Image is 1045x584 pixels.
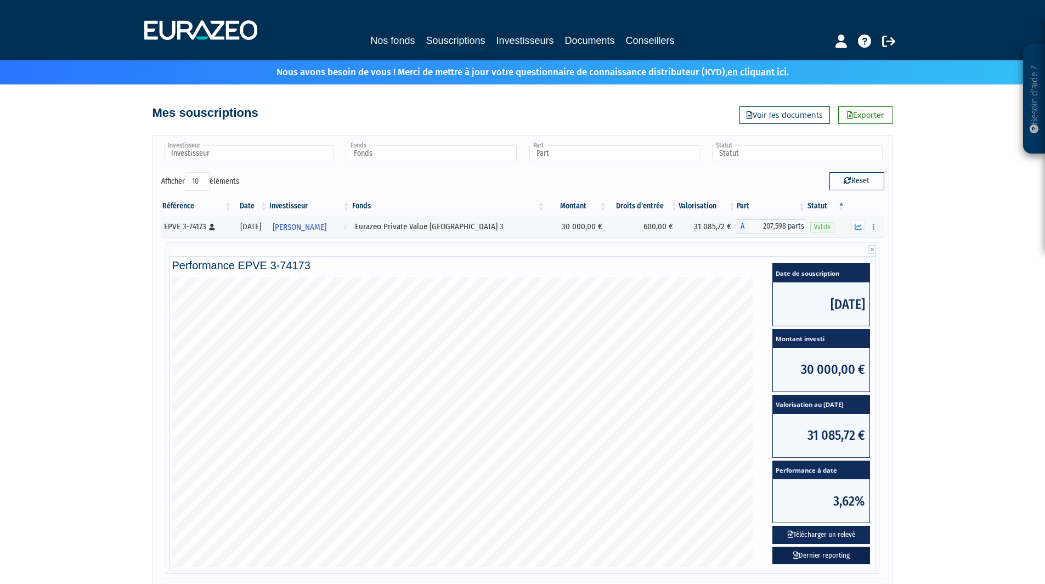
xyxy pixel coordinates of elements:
span: [DATE] [773,282,869,326]
h4: Performance EPVE 3-74173 [172,259,873,271]
th: Investisseur: activer pour trier la colonne par ordre croissant [268,197,351,216]
a: Investisseurs [496,33,553,48]
a: Souscriptions [426,33,485,50]
div: A - Eurazeo Private Value Europe 3 [737,219,806,234]
span: Montant investi [773,330,869,348]
span: A [737,219,748,234]
td: 31 085,72 € [679,216,737,237]
span: 31 085,72 € [773,414,869,457]
a: Documents [565,33,615,48]
div: EPVE 3-74173 [164,221,229,233]
span: Performance à date [773,461,869,480]
a: Nos fonds [370,33,415,48]
i: Voir l'investisseur [343,217,347,237]
button: Télécharger un relevé [772,526,870,544]
a: en cliquant ici. [727,66,789,78]
th: Droits d'entrée: activer pour trier la colonne par ordre croissant [608,197,679,216]
td: 30 000,00 € [546,216,608,237]
th: Valorisation: activer pour trier la colonne par ordre croissant [679,197,737,216]
select: Afficheréléments [185,172,210,191]
span: 30 000,00 € [773,348,869,392]
a: Exporter [838,106,893,124]
div: Eurazeo Private Value [GEOGRAPHIC_DATA] 3 [355,221,542,233]
img: 1732889491-logotype_eurazeo_blanc_rvb.png [144,20,257,40]
span: 3,62% [773,479,869,523]
a: Dernier reporting [772,547,870,565]
th: Fonds: activer pour trier la colonne par ordre croissant [351,197,546,216]
a: [PERSON_NAME] [268,216,351,237]
p: Besoin d'aide ? [1028,50,1041,149]
th: Statut : activer pour trier la colonne par ordre d&eacute;croissant [806,197,846,216]
h4: Mes souscriptions [152,106,258,120]
span: 207,598 parts [748,219,806,234]
th: Référence : activer pour trier la colonne par ordre croissant [161,197,233,216]
p: Nous avons besoin de vous ! Merci de mettre à jour votre questionnaire de connaissance distribute... [245,63,789,79]
a: Voir les documents [739,106,830,124]
span: [PERSON_NAME] [273,217,326,237]
th: Montant: activer pour trier la colonne par ordre croissant [546,197,608,216]
span: Valorisation au [DATE] [773,395,869,414]
a: Conseillers [626,33,675,48]
td: 600,00 € [608,216,679,237]
div: [DATE] [236,221,264,233]
span: Valide [810,222,834,233]
i: [Français] Personne physique [209,224,215,230]
th: Date: activer pour trier la colonne par ordre croissant [233,197,268,216]
th: Part: activer pour trier la colonne par ordre croissant [737,197,806,216]
label: Afficher éléments [161,172,239,191]
button: Reset [829,172,884,190]
span: Date de souscription [773,264,869,282]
